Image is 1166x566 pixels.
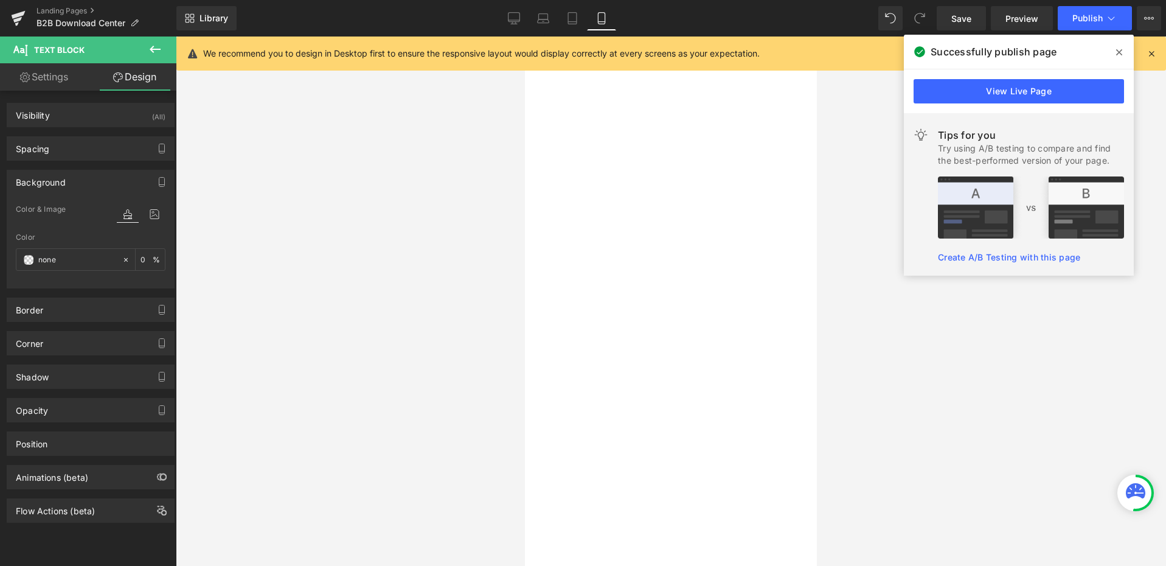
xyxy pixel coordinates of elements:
[203,47,760,60] p: We recommend you to design in Desktop first to ensure the responsive layout would display correct...
[499,6,529,30] a: Desktop
[878,6,903,30] button: Undo
[36,18,125,28] span: B2B Download Center
[1137,6,1161,30] button: More
[1125,525,1154,554] iframe: Intercom live chat
[1005,12,1038,25] span: Preview
[16,233,165,242] div: Color
[938,252,1080,262] a: Create A/B Testing with this page
[529,6,558,30] a: Laptop
[91,63,179,91] a: Design
[931,44,1057,59] span: Successfully publish page
[34,45,85,55] span: Text Block
[1072,13,1103,23] span: Publish
[176,6,237,30] a: New Library
[136,249,165,270] div: %
[16,399,48,416] div: Opacity
[914,79,1124,103] a: View Live Page
[16,365,49,382] div: Shadow
[16,137,49,154] div: Spacing
[152,103,165,124] div: (All)
[16,499,95,516] div: Flow Actions (beta)
[558,6,587,30] a: Tablet
[951,12,971,25] span: Save
[587,6,616,30] a: Mobile
[991,6,1053,30] a: Preview
[938,142,1124,167] div: Try using A/B testing to compare and find the best-performed version of your page.
[914,128,928,142] img: light.svg
[38,253,116,267] input: Color
[16,103,50,121] div: Visibility
[200,13,228,24] span: Library
[16,432,47,449] div: Position
[938,176,1124,239] img: tip.png
[907,6,932,30] button: Redo
[16,466,88,483] div: Animations (beta)
[16,205,66,214] span: Color & Image
[16,170,66,187] div: Background
[16,332,43,349] div: Corner
[938,128,1124,142] div: Tips for you
[16,298,43,315] div: Border
[36,6,176,16] a: Landing Pages
[1058,6,1132,30] button: Publish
